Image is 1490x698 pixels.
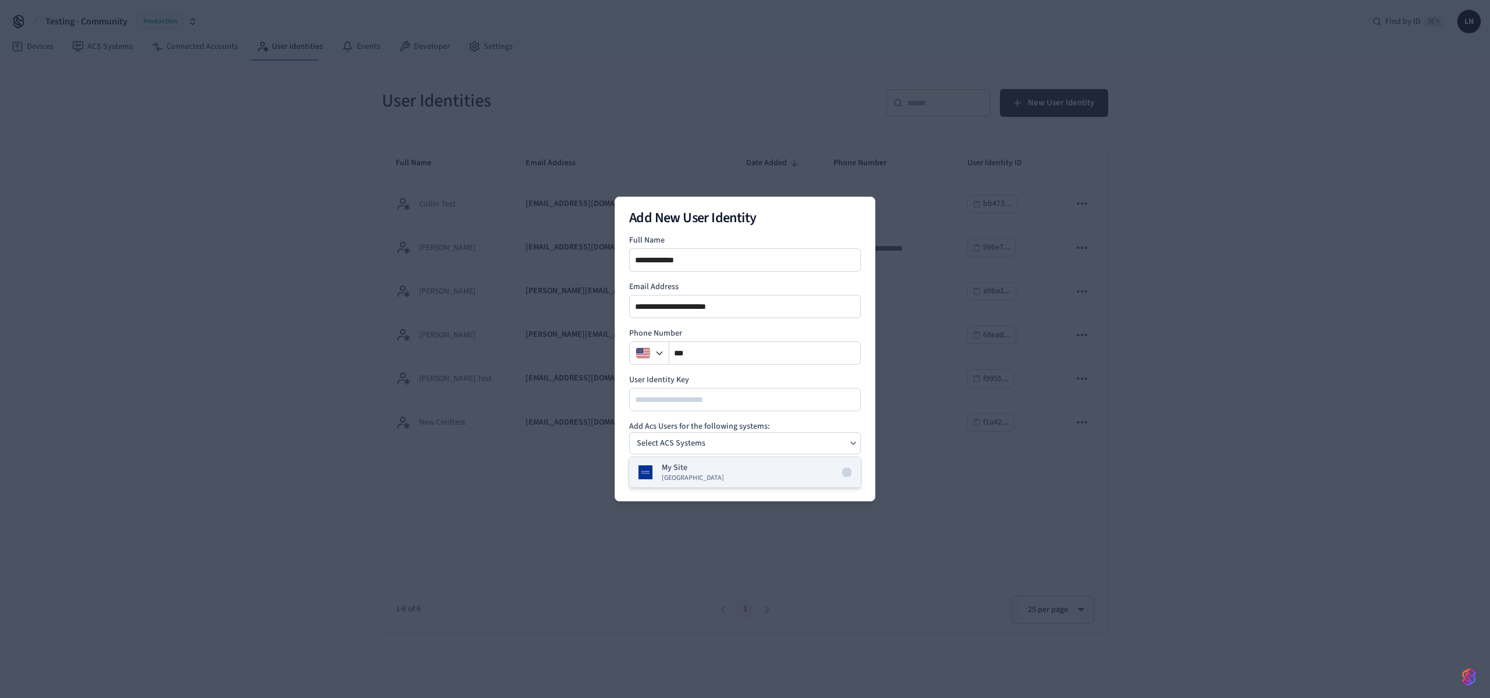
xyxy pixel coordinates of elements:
[629,327,861,339] label: Phone Number
[638,465,652,479] img: Dormakaba Community Site Logo
[629,457,861,487] button: Dormakaba Community Site LogoMy Site[GEOGRAPHIC_DATA]
[662,473,724,483] span: [GEOGRAPHIC_DATA]
[629,432,861,454] button: Select ACS Systems
[629,281,861,293] label: Email Address
[637,437,705,450] p: Select ACS Systems
[629,374,861,386] label: User Identity Key
[1462,668,1476,686] img: SeamLogoGradient.69752ec5.svg
[629,211,861,225] h2: Add New User Identity
[629,421,861,432] h4: Add Acs Users for the following systems:
[629,234,861,246] label: Full Name
[662,462,687,473] p: My Site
